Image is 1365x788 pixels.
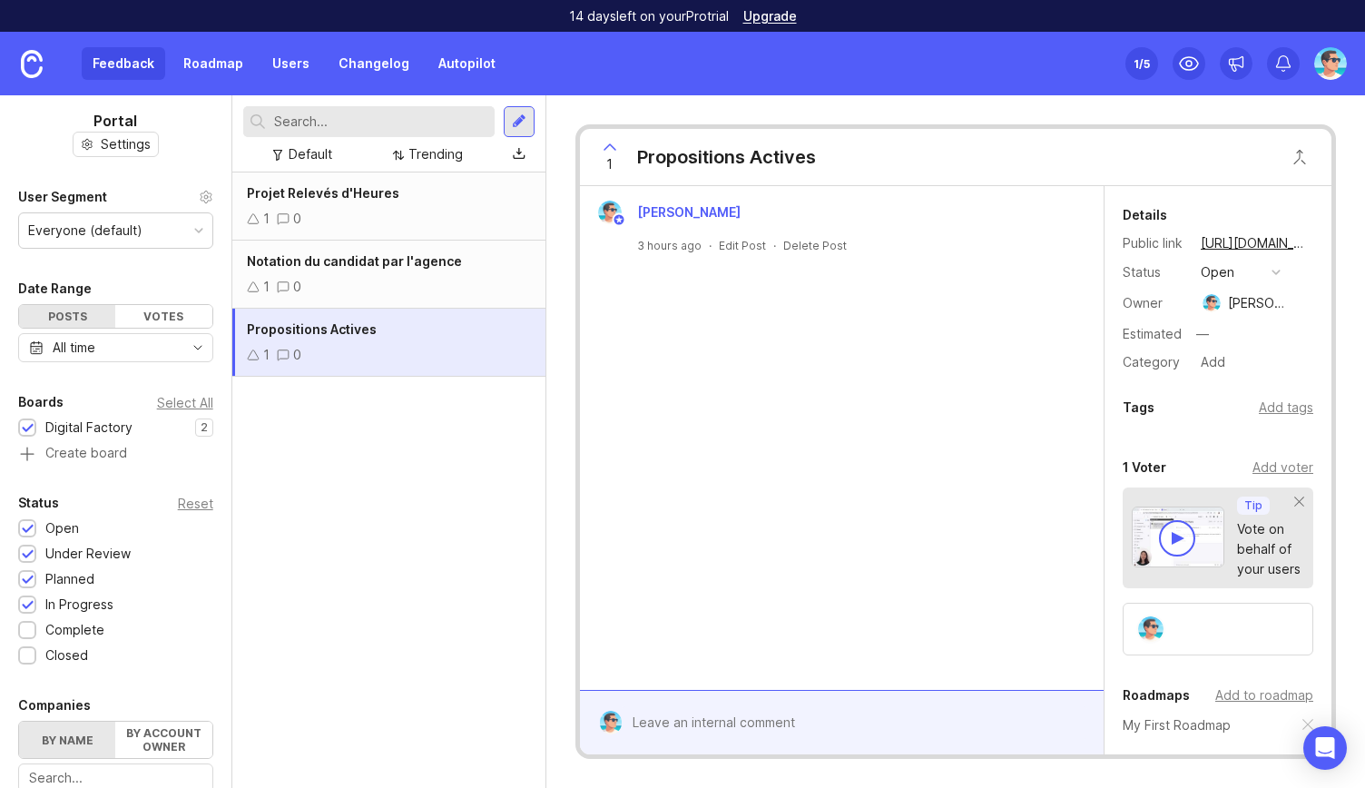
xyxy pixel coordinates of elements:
a: Upgrade [743,10,797,23]
img: Benjamin Hareau [598,201,622,224]
a: Propositions Actives10 [232,309,545,377]
label: By account owner [115,722,211,758]
div: [PERSON_NAME] [1228,293,1291,313]
div: — [1191,322,1214,346]
span: 1 [606,154,613,174]
div: 0 [293,209,301,229]
div: Closed [45,645,88,665]
p: 14 days left on your Pro trial [569,7,729,25]
div: Companies [18,694,91,716]
div: · [709,238,712,253]
div: User Segment [18,186,107,208]
span: Notation du candidat par l'agence [247,253,462,269]
a: Add [1186,350,1231,374]
img: Benjamin Hareau [1203,294,1221,312]
div: open [1201,262,1234,282]
div: 1 [263,345,270,365]
span: Settings [101,135,151,153]
div: · [773,238,776,253]
div: Open [45,518,79,538]
img: member badge [612,213,625,227]
div: Add to roadmap [1215,685,1313,705]
a: Create board [18,447,213,463]
div: Posts [19,305,115,328]
div: Date Range [18,278,92,300]
div: Details [1123,204,1167,226]
div: Vote on behalf of your users [1237,519,1301,579]
div: Add voter [1252,458,1313,478]
div: 1 /5 [1134,51,1150,76]
div: Add [1195,350,1231,374]
div: Category [1123,352,1186,372]
div: 1 Voter [1123,457,1166,478]
div: Status [18,492,59,514]
div: Add tags [1259,398,1313,418]
a: Users [261,47,320,80]
a: [URL][DOMAIN_NAME] [1195,231,1313,255]
a: Autopilot [427,47,506,80]
a: Benjamin Hareau[PERSON_NAME] [587,201,755,224]
div: 0 [293,345,301,365]
a: Changelog [328,47,420,80]
div: Planned [45,569,94,589]
div: Reset [178,498,213,508]
div: Status [1123,262,1186,282]
div: Tags [1123,397,1154,419]
div: Votes [115,305,211,328]
div: 1 [263,277,270,297]
div: Owner [1123,293,1186,313]
button: Settings [73,132,159,157]
div: Estimated [1123,328,1182,340]
div: Under Review [45,544,131,564]
div: Default [289,144,332,164]
button: 1/5 [1125,47,1158,80]
div: Everyone (default) [28,221,142,241]
img: Canny Home [21,50,43,78]
div: Open Intercom Messenger [1303,726,1347,770]
div: Public link [1123,233,1186,253]
input: Search... [29,768,202,788]
div: Roadmaps [1123,685,1190,706]
h1: Portal [93,110,137,132]
div: Trending [408,144,463,164]
div: Propositions Actives [637,144,816,170]
a: Notation du candidat par l'agence10 [232,241,545,309]
a: 3 hours ago [637,238,702,253]
img: Benjamin Hareau [1138,616,1164,642]
span: Propositions Actives [247,321,377,337]
div: Complete [45,620,104,640]
a: My First Roadmap [1123,715,1231,735]
button: Close button [1282,139,1318,175]
span: Projet Relevés d'Heures [247,185,399,201]
img: Benjamin Hareau [1314,47,1347,80]
img: video-thumbnail-vote-d41b83416815613422e2ca741bf692cc.jpg [1132,507,1224,567]
div: In Progress [45,595,113,615]
p: Tip [1244,498,1262,513]
div: Digital Factory [45,418,133,438]
div: 1 [263,209,270,229]
img: Benjamin Hareau [599,711,623,734]
div: Edit Post [719,238,766,253]
div: Boards [18,391,64,413]
label: By name [19,722,115,758]
input: Search... [274,112,487,132]
div: Select All [157,398,213,408]
div: 0 [293,277,301,297]
div: All time [53,338,95,358]
div: Delete Post [783,238,847,253]
p: 2 [201,420,208,435]
a: Roadmap [172,47,254,80]
span: [PERSON_NAME] [637,204,741,220]
svg: toggle icon [183,340,212,355]
a: Projet Relevés d'Heures10 [232,172,545,241]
